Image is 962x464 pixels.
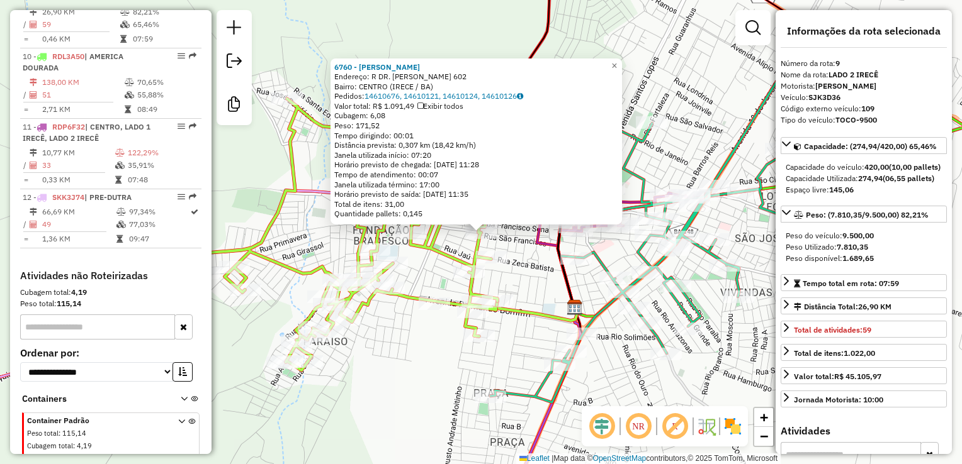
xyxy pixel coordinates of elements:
[786,253,942,264] div: Peso disponível:
[30,21,37,28] i: Total de Atividades
[889,162,941,172] strong: (10,00 pallets)
[27,453,111,462] span: Total de atividades/pedidos
[804,141,937,151] span: Capacidade: (274,94/420,00) 65,46%
[137,76,196,89] td: 70,65%
[864,162,889,172] strong: 420,00
[334,189,618,199] div: Horário previsto de saída: [DATE] 11:35
[794,301,891,312] div: Distância Total:
[42,89,124,101] td: 51
[73,441,75,450] span: :
[23,103,29,116] td: =
[334,131,618,141] div: Tempo dirigindo: 00:01
[567,299,583,316] img: Diskol Irece
[111,453,113,462] span: :
[77,441,92,450] span: 4,19
[27,415,163,426] span: Container Padrão
[781,69,947,80] div: Nome da rota:
[593,454,647,463] a: OpenStreetMap
[858,174,883,183] strong: 274,94
[22,392,164,406] span: Containers
[781,137,947,154] a: Capacidade: (274,94/420,00) 65,46%
[334,72,618,82] div: Endereço: R DR. [PERSON_NAME] 602
[786,173,942,184] div: Capacidade Utilizada:
[222,92,247,120] a: Criar modelo
[23,174,29,186] td: =
[781,367,947,384] a: Valor total:R$ 45.105,97
[42,6,120,18] td: 26,90 KM
[516,453,781,464] div: Map data © contributors,© 2025 TomTom, Microsoft
[120,8,130,16] i: % de utilização do peso
[334,150,618,160] div: Janela utilizada início: 07:20
[30,8,37,16] i: Distância Total
[42,103,124,116] td: 2,71 KM
[786,241,942,253] div: Peso Utilizado:
[660,411,690,441] span: Exibir rótulo
[125,106,131,113] i: Tempo total em rota
[808,92,840,102] strong: SJK3D36
[334,91,618,101] div: Pedidos:
[417,101,463,111] span: Exibir todos
[803,279,899,288] span: Tempo total em rota: 07:59
[781,92,947,103] div: Veículo:
[30,221,37,228] i: Total de Atividades
[132,33,196,45] td: 07:59
[178,193,185,201] em: Opções
[806,210,929,219] span: Peso: (7.810,35/9.500,00) 82,21%
[781,114,947,126] div: Tipo do veículo:
[127,159,196,172] td: 35,91%
[137,103,196,116] td: 08:49
[760,428,768,444] span: −
[178,123,185,130] em: Opções
[723,416,743,436] img: Exibir/Ocultar setores
[754,408,773,427] a: Zoom in
[760,409,768,425] span: +
[842,253,874,263] strong: 1.689,65
[781,206,947,223] a: Peso: (7.810,35/9.500,00) 82,21%
[128,233,190,245] td: 09:47
[42,218,116,231] td: 49
[781,80,947,92] div: Motorista:
[115,162,125,169] i: % de utilização da cubagem
[334,62,420,71] a: 6760 - [PERSON_NAME]
[42,146,115,159] td: 10,77 KM
[334,111,385,120] span: Cubagem: 6,08
[115,453,127,462] span: 1/1
[115,176,122,184] i: Tempo total em rota
[42,233,116,245] td: 1,36 KM
[132,18,196,31] td: 65,46%
[829,185,854,194] strong: 145,06
[23,233,29,245] td: =
[52,192,84,202] span: SKK3J74
[42,159,115,172] td: 33
[696,416,716,436] img: Fluxo de ruas
[829,70,878,79] strong: LADO 2 IRECÊ
[20,270,201,282] h4: Atividades não Roteirizadas
[125,79,134,86] i: % de utilização do peso
[30,91,37,99] i: Total de Atividades
[883,174,934,183] strong: (06,55 pallets)
[754,427,773,446] a: Zoom out
[128,218,190,231] td: 77,03%
[222,15,247,43] a: Nova sessão e pesquisa
[27,429,59,438] span: Peso total
[781,425,947,437] h4: Atividades
[30,149,37,157] i: Distância Total
[786,184,942,196] div: Espaço livre:
[120,21,130,28] i: % de utilização da cubagem
[127,146,196,159] td: 122,29%
[71,287,87,297] strong: 4,19
[59,429,60,438] span: :
[62,429,86,438] span: 115,14
[794,371,881,382] div: Valor total:
[844,348,875,358] strong: 1.022,00
[189,193,196,201] em: Rota exportada
[23,89,29,101] td: /
[334,199,618,209] div: Total de itens: 31,00
[842,231,874,240] strong: 9.500,00
[127,174,196,186] td: 07:48
[189,52,196,60] em: Rota exportada
[365,91,523,101] a: 14610676, 14610121, 14610124, 14610126
[517,92,523,100] i: Observações
[781,157,947,201] div: Capacidade: (274,94/420,00) 65,46%
[125,91,134,99] i: % de utilização da cubagem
